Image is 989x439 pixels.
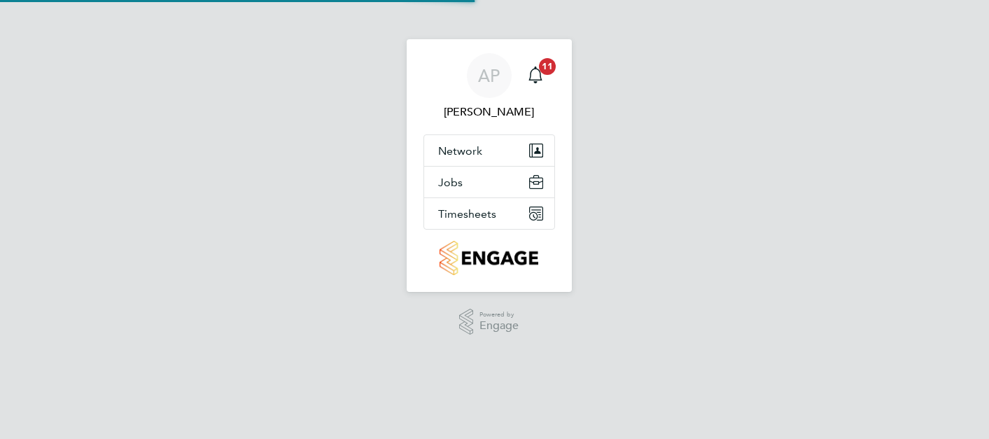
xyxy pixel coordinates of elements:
button: Jobs [424,167,554,197]
span: AP [478,67,500,85]
img: countryside-properties-logo-retina.png [440,241,538,275]
span: Powered by [479,309,519,321]
span: Timesheets [438,207,496,221]
button: Timesheets [424,198,554,229]
nav: Main navigation [407,39,572,292]
span: 11 [539,58,556,75]
a: 11 [521,53,549,98]
span: Engage [479,320,519,332]
a: AP[PERSON_NAME] [423,53,555,120]
a: Go to home page [423,241,555,275]
a: Powered byEngage [459,309,519,335]
button: Network [424,135,554,166]
span: Network [438,144,482,158]
span: Andy Pearce [423,104,555,120]
span: Jobs [438,176,463,189]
